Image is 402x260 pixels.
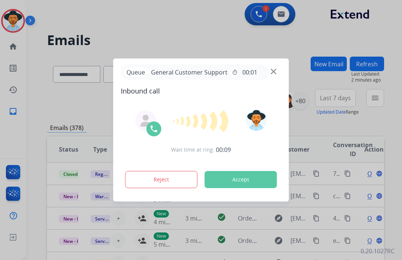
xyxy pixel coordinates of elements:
[242,68,257,77] span: 00:01
[361,247,395,256] p: 0.20.1027RC
[271,69,276,74] img: close-button
[121,86,282,96] span: Inbound call
[150,124,158,133] img: call-icon
[140,115,152,127] img: agent-avatar
[246,110,267,131] img: avatar
[148,68,230,77] span: General Customer Support
[171,146,214,153] span: Wait time at ring:
[205,171,277,188] button: Accept
[125,171,198,188] button: Reject
[216,145,231,154] span: 00:09
[232,69,238,75] mat-icon: timer
[124,67,148,77] p: Queue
